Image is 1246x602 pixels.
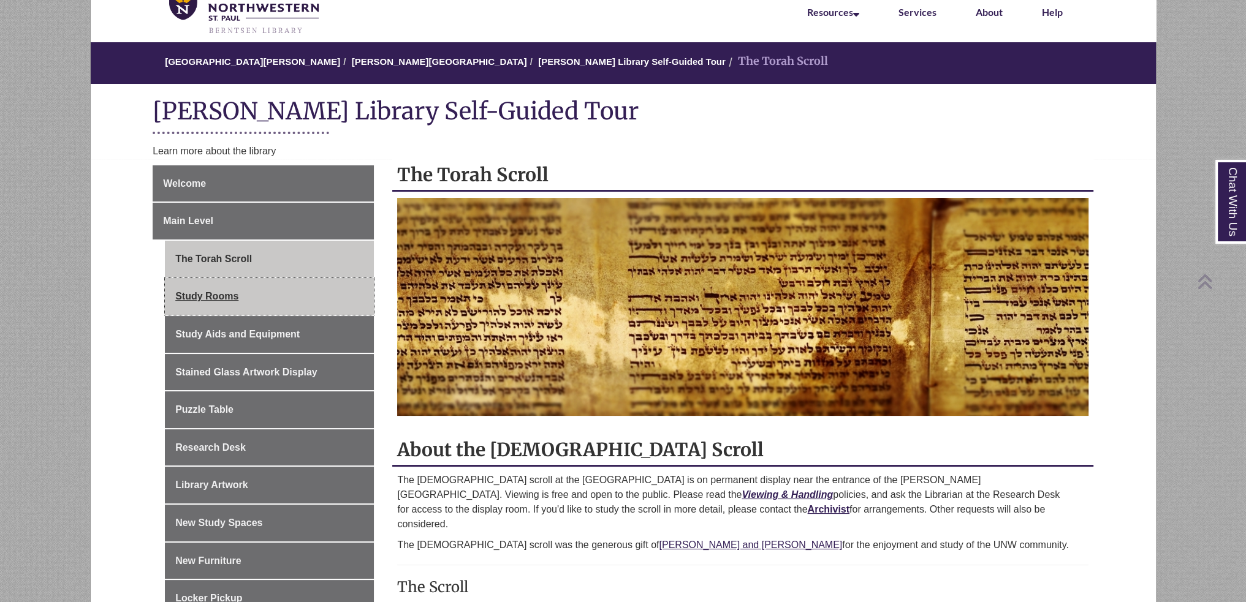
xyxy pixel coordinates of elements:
[742,489,833,500] a: Viewing & Handling
[153,96,1093,129] h1: [PERSON_NAME] Library Self-Guided Tour
[976,6,1003,18] a: About
[392,159,1093,192] h2: The Torah Scroll
[165,354,374,391] a: Stained Glass Artwork Display
[726,53,828,70] li: The Torah Scroll
[165,543,374,579] a: New Furniture
[397,473,1088,532] p: The [DEMOGRAPHIC_DATA] scroll at the [GEOGRAPHIC_DATA] is on permanent display near the entrance ...
[153,165,374,202] a: Welcome
[163,178,206,189] span: Welcome
[1197,273,1243,290] a: Back to Top
[165,278,374,315] a: Study Rooms
[538,56,726,67] a: [PERSON_NAME] Library Self-Guided Tour
[807,504,849,514] a: Archivist
[165,391,374,428] a: Puzzle Table
[153,146,276,156] span: Learn more about the library
[165,316,374,353] a: Study Aids and Equipment
[1042,6,1063,18] a: Help
[165,429,374,466] a: Research Desk
[397,578,1088,596] h3: The Scroll
[898,6,936,18] a: Services
[165,56,340,67] a: [GEOGRAPHIC_DATA][PERSON_NAME]
[659,540,842,550] a: [PERSON_NAME] and [PERSON_NAME]
[163,216,213,226] span: Main Level
[165,505,374,541] a: New Study Spaces
[397,538,1088,552] p: The [DEMOGRAPHIC_DATA] scroll was the generous gift of for the enjoyment and study of the UNW com...
[165,241,374,277] a: The Torah Scroll
[807,6,859,18] a: Resources
[392,434,1093,467] h2: About the [DEMOGRAPHIC_DATA] Scroll
[165,467,374,503] a: Library Artwork
[352,56,527,67] a: [PERSON_NAME][GEOGRAPHIC_DATA]
[153,203,374,239] a: Main Level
